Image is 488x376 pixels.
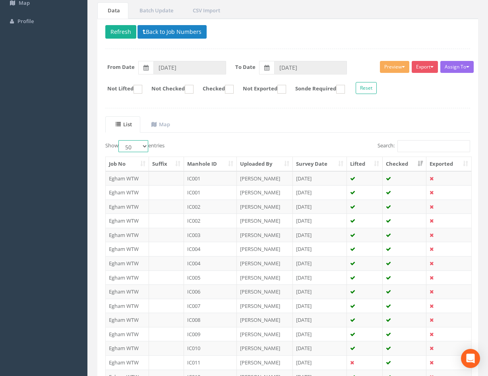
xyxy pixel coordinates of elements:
[97,2,128,19] a: Data
[237,242,293,256] td: [PERSON_NAME]
[195,85,234,94] label: Checked
[129,2,182,19] a: Batch Update
[293,171,347,186] td: [DATE]
[184,157,237,171] th: Manhole ID: activate to sort column ascending
[184,270,237,285] td: IC005
[106,256,149,270] td: Egham WTW
[184,242,237,256] td: IC004
[237,355,293,370] td: [PERSON_NAME]
[17,18,34,25] span: Profile
[237,299,293,313] td: [PERSON_NAME]
[105,140,165,152] label: Show entries
[293,341,347,355] td: [DATE]
[237,157,293,171] th: Uploaded By: activate to sort column ascending
[293,200,347,214] td: [DATE]
[106,355,149,370] td: Egham WTW
[184,213,237,228] td: IC002
[461,349,480,368] div: Open Intercom Messenger
[105,116,140,133] a: List
[106,242,149,256] td: Egham WTW
[293,313,347,327] td: [DATE]
[383,157,426,171] th: Checked: activate to sort column ascending
[106,171,149,186] td: Egham WTW
[118,140,148,152] select: Showentries
[293,242,347,256] td: [DATE]
[412,61,438,73] button: Export
[237,228,293,242] td: [PERSON_NAME]
[293,270,347,285] td: [DATE]
[293,157,347,171] th: Survey Date: activate to sort column ascending
[293,284,347,299] td: [DATE]
[237,213,293,228] td: [PERSON_NAME]
[116,121,132,128] uib-tab-heading: List
[237,171,293,186] td: [PERSON_NAME]
[106,299,149,313] td: Egham WTW
[106,284,149,299] td: Egham WTW
[182,2,229,19] a: CSV Import
[287,85,345,94] label: Sonde Required
[106,185,149,200] td: Egham WTW
[107,63,135,71] label: From Date
[274,61,347,74] input: To Date
[149,157,184,171] th: Suffix: activate to sort column ascending
[426,157,471,171] th: Exported: activate to sort column ascending
[237,284,293,299] td: [PERSON_NAME]
[347,157,383,171] th: Lifted: activate to sort column ascending
[184,228,237,242] td: IC003
[293,213,347,228] td: [DATE]
[105,25,136,39] button: Refresh
[380,61,409,73] button: Preview
[106,200,149,214] td: Egham WTW
[378,140,470,152] label: Search:
[99,85,142,94] label: Not Lifted
[184,313,237,327] td: IC008
[293,185,347,200] td: [DATE]
[237,341,293,355] td: [PERSON_NAME]
[184,355,237,370] td: IC011
[356,82,377,94] button: Reset
[235,85,286,94] label: Not Exported
[293,355,347,370] td: [DATE]
[184,299,237,313] td: IC007
[184,185,237,200] td: IC001
[237,200,293,214] td: [PERSON_NAME]
[237,313,293,327] td: [PERSON_NAME]
[143,85,194,94] label: Not Checked
[184,327,237,341] td: IC009
[106,213,149,228] td: Egham WTW
[106,157,149,171] th: Job No: activate to sort column ascending
[293,228,347,242] td: [DATE]
[235,63,256,71] label: To Date
[237,256,293,270] td: [PERSON_NAME]
[106,270,149,285] td: Egham WTW
[293,299,347,313] td: [DATE]
[184,256,237,270] td: IC004
[151,121,170,128] uib-tab-heading: Map
[106,327,149,341] td: Egham WTW
[184,341,237,355] td: IC010
[153,61,226,74] input: From Date
[106,313,149,327] td: Egham WTW
[106,341,149,355] td: Egham WTW
[141,116,178,133] a: Map
[184,171,237,186] td: IC001
[237,327,293,341] td: [PERSON_NAME]
[397,140,470,152] input: Search:
[137,25,207,39] button: Back to Job Numbers
[237,185,293,200] td: [PERSON_NAME]
[293,256,347,270] td: [DATE]
[440,61,474,73] button: Assign To
[293,327,347,341] td: [DATE]
[106,228,149,242] td: Egham WTW
[184,200,237,214] td: IC002
[237,270,293,285] td: [PERSON_NAME]
[184,284,237,299] td: IC006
